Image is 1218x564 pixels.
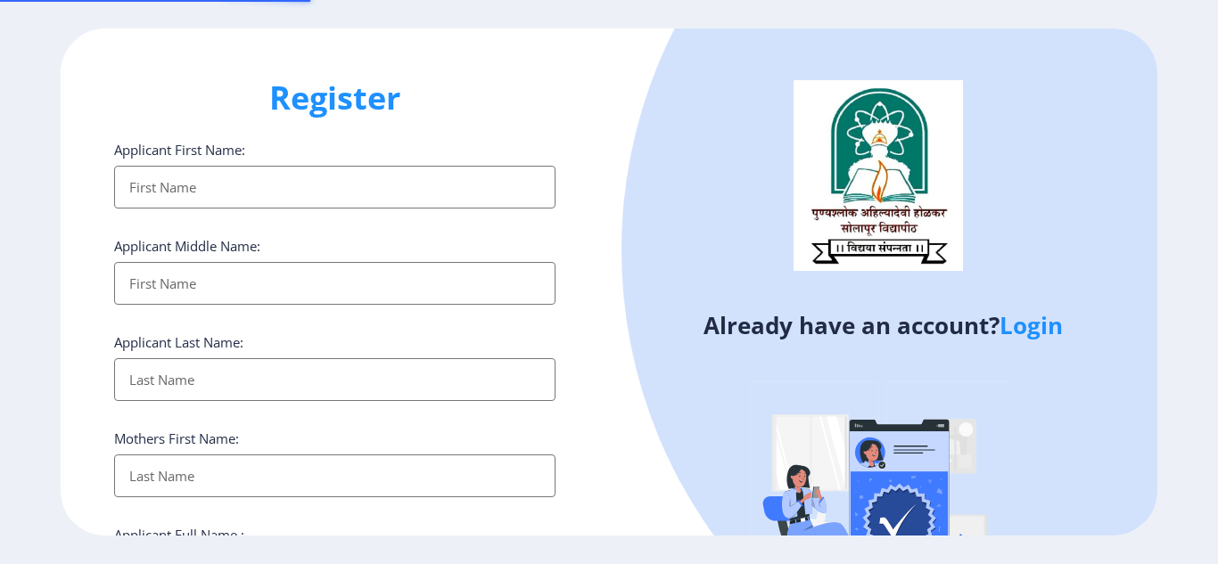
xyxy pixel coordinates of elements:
[794,80,963,271] img: logo
[114,333,243,351] label: Applicant Last Name:
[1000,309,1063,341] a: Login
[114,237,260,255] label: Applicant Middle Name:
[114,526,244,561] label: Applicant Full Name : (As on marksheet)
[114,358,556,401] input: Last Name
[114,77,556,119] h1: Register
[114,454,556,497] input: Last Name
[622,311,1144,339] h4: Already have an account?
[114,141,245,159] label: Applicant First Name:
[114,166,556,208] input: First Name
[114,429,239,447] label: Mothers First Name:
[114,262,556,305] input: First Name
